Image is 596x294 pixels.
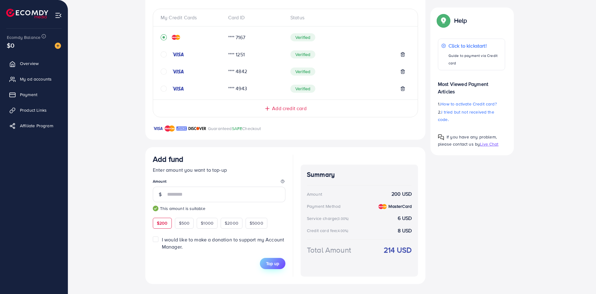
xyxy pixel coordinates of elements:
[20,60,39,67] span: Overview
[232,125,242,132] span: SAFE
[448,52,502,67] p: Guide to payment via Credit card
[20,107,47,113] span: Product Links
[290,68,315,76] span: Verified
[290,85,315,93] span: Verified
[438,100,505,108] p: 1.
[5,119,63,132] a: Affiliate Program
[153,125,163,132] img: brand
[398,215,412,222] strong: 6 USD
[250,220,263,226] span: $5000
[266,260,279,267] span: Top up
[290,33,315,41] span: Verified
[438,75,505,95] p: Most Viewed Payment Articles
[438,134,444,140] img: Popup guide
[20,123,53,129] span: Affiliate Program
[336,228,348,233] small: (4.00%)
[440,101,496,107] span: How to activate Credit card?
[153,166,285,174] p: Enter amount you want to top-up
[272,105,306,112] span: Add credit card
[153,206,158,211] img: guide
[285,14,410,21] div: Status
[480,141,498,147] span: Live Chat
[55,43,61,49] img: image
[378,204,387,209] img: credit
[5,57,63,70] a: Overview
[260,258,285,269] button: Top up
[307,215,350,222] div: Service charge
[188,125,206,132] img: brand
[5,88,63,101] a: Payment
[208,125,261,132] p: Guaranteed Checkout
[161,86,167,92] svg: circle
[179,220,190,226] span: $500
[153,205,285,212] small: This amount is suitable
[398,227,412,234] strong: 8 USD
[307,171,412,179] h4: Summary
[161,51,167,58] svg: circle
[157,220,168,226] span: $200
[438,109,494,123] span: I tried but not received the code.
[6,9,48,18] img: logo
[20,91,37,98] span: Payment
[161,68,167,75] svg: circle
[20,76,52,82] span: My ad accounts
[307,191,322,197] div: Amount
[570,266,591,289] iframe: Chat
[162,236,284,250] span: I would like to make a donation to support my Account Manager.
[172,35,180,40] img: credit
[172,86,184,91] img: credit
[454,17,467,24] p: Help
[438,108,505,123] p: 2.
[7,41,14,50] span: $0
[7,34,40,40] span: Ecomdy Balance
[201,220,214,226] span: $1000
[223,14,286,21] div: Card ID
[161,34,167,40] svg: record circle
[172,52,184,57] img: credit
[388,203,412,209] strong: MasterCard
[153,155,183,164] h3: Add fund
[172,69,184,74] img: credit
[307,203,340,209] div: Payment Method
[176,125,187,132] img: brand
[290,50,315,58] span: Verified
[448,42,502,49] p: Click to kickstart!
[307,245,351,255] div: Total Amount
[5,104,63,116] a: Product Links
[438,15,449,26] img: Popup guide
[307,227,350,234] div: Credit card fee
[384,245,412,255] strong: 214 USD
[225,220,238,226] span: $2000
[337,216,349,221] small: (3.00%)
[165,125,175,132] img: brand
[392,190,412,198] strong: 200 USD
[5,73,63,85] a: My ad accounts
[55,12,62,19] img: menu
[153,179,285,186] legend: Amount
[161,14,223,21] div: My Credit Cards
[438,134,497,147] span: If you have any problem, please contact us by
